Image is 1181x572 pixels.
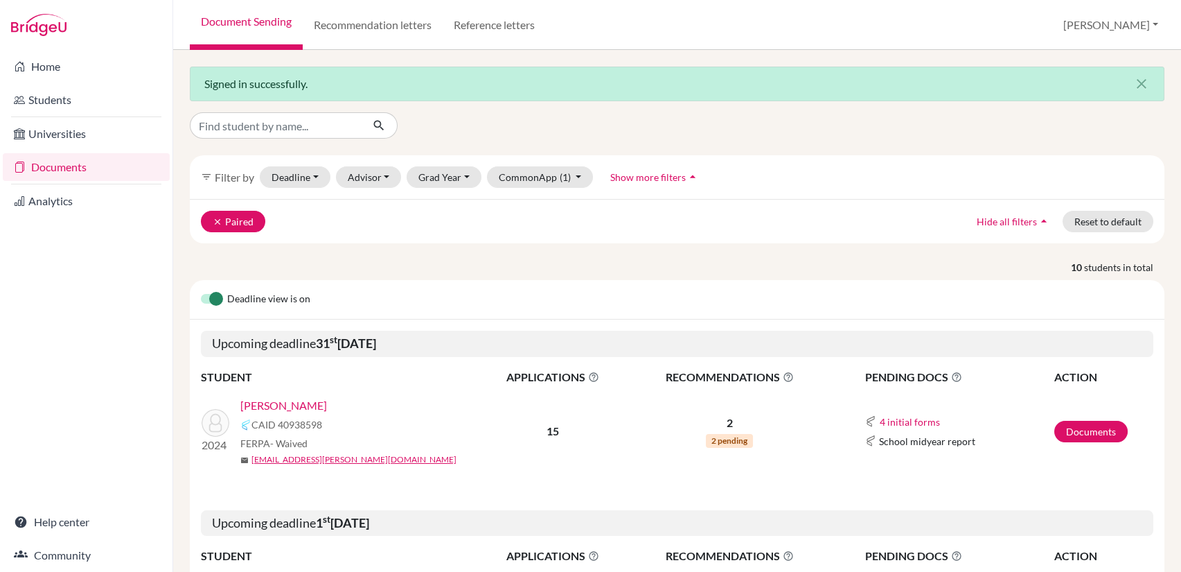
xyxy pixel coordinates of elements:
img: Bridge-U [11,14,66,36]
button: Grad Year [407,166,481,188]
span: School midyear report [879,434,975,449]
sup: st [330,334,337,345]
img: Chacko, Amit Kochackan [202,409,229,437]
button: clearPaired [201,211,265,232]
input: Find student by name... [190,112,362,139]
i: clear [213,217,222,227]
h5: Upcoming deadline [201,331,1153,357]
span: APPLICATIONS [479,369,626,385]
button: Advisor [336,166,402,188]
span: PENDING DOCS [865,548,1053,564]
i: close [1133,76,1150,92]
a: Documents [1054,421,1128,442]
span: CAID 40938598 [251,417,322,432]
button: Close [1119,67,1164,101]
a: [PERSON_NAME] [240,397,327,414]
b: 15 [547,424,559,437]
img: Common App logo [865,435,876,447]
i: filter_list [201,171,212,182]
th: ACTION [1054,368,1153,386]
button: Deadline [260,166,330,188]
span: RECOMMENDATIONS [628,369,831,385]
b: 1 [DATE] [316,515,369,530]
span: FERPA [240,436,308,451]
h5: Upcoming deadline [201,510,1153,537]
span: APPLICATIONS [479,548,626,564]
button: 4 initial forms [879,414,941,430]
th: STUDENT [201,547,478,565]
th: STUDENT [201,368,478,386]
a: Home [3,53,170,80]
span: - Waived [270,437,308,449]
span: mail [240,456,249,465]
th: ACTION [1054,547,1153,565]
div: Signed in successfully. [190,67,1164,101]
b: 31 [DATE] [316,336,376,351]
a: Students [3,86,170,114]
button: Show more filtersarrow_drop_up [598,166,711,188]
a: Community [3,541,170,569]
a: Help center [3,508,170,536]
img: Common App logo [865,416,876,427]
i: arrow_drop_up [1037,214,1051,228]
span: students in total [1084,260,1164,275]
p: 2024 [202,437,229,453]
span: RECOMMENDATIONS [628,548,831,564]
i: arrow_drop_up [686,170,700,184]
sup: st [323,514,330,525]
span: PENDING DOCS [865,369,1053,385]
strong: 10 [1071,260,1084,275]
button: CommonApp(1) [487,166,594,188]
img: Common App logo [240,419,251,431]
span: 2 pending [706,434,753,448]
span: Deadline view is on [227,291,310,308]
span: (1) [560,171,571,183]
a: Analytics [3,187,170,215]
button: [PERSON_NAME] [1057,12,1164,38]
button: Hide all filtersarrow_drop_up [965,211,1063,232]
a: Documents [3,153,170,181]
span: Hide all filters [977,216,1037,227]
p: 2 [628,415,831,431]
button: Reset to default [1063,211,1153,232]
span: Show more filters [610,171,686,183]
a: [EMAIL_ADDRESS][PERSON_NAME][DOMAIN_NAME] [251,453,456,466]
a: Universities [3,120,170,148]
span: Filter by [215,171,254,184]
